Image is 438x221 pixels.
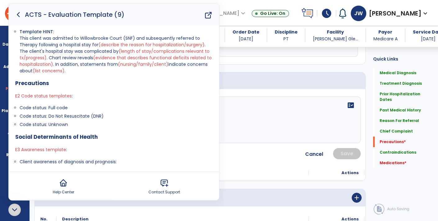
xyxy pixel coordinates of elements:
a: Contraindications [380,150,416,156]
span: Cancel [305,151,323,157]
button: Cancel [298,148,331,160]
div: Order Date [233,28,260,36]
span: [DATE] [239,36,253,42]
img: bell.svg [338,8,348,18]
span: schedule [321,8,332,19]
a: Prior Hospitalization Dates [380,92,428,103]
span: [DATE] [421,36,436,42]
span: [PERSON_NAME] Gle... [313,36,358,42]
img: arrow-circle.svg [373,204,385,214]
span: PT [283,36,289,42]
h7: JW [351,6,366,21]
a: Treatment Diagnosis [380,81,422,87]
span: Dashboard [2,43,27,46]
span: Patients [6,87,24,91]
a: Medications [380,160,406,166]
a: Medical Diagnosis [380,70,416,76]
div: Facility [327,28,344,36]
span: Admin [8,131,22,135]
span: add [353,194,360,201]
span: Plan Patient [2,109,28,113]
a: Past Medical History [380,108,421,113]
img: logo.svg [5,4,59,22]
span: Reports [6,153,23,157]
span: expand_more [422,10,429,17]
h7: [PERSON_NAME] [369,9,422,18]
a: Precautions [380,139,406,145]
span: Actions [341,170,359,176]
span: Medicare A [373,36,398,42]
button: JW[PERSON_NAME]expand_more [350,3,429,23]
div: Payor [378,28,392,36]
span: Admission [3,65,26,69]
span: Quick Links [373,56,398,62]
a: Reason For Referral [380,118,419,124]
span: fact_check [347,101,354,109]
button: add [352,193,362,203]
button: Save [333,148,361,159]
div: Discipline [275,28,298,36]
a: Chief Complaint [380,129,413,134]
img: auto-saving-icon-txt.svg [376,205,409,212]
button: schedule [317,6,336,21]
img: Icon Feedback [301,8,314,19]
